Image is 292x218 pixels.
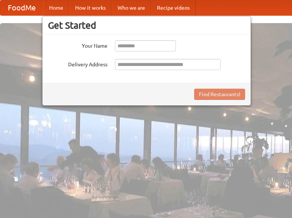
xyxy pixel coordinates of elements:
[194,89,245,100] button: Find Restaurants!
[48,20,245,31] h3: Get Started
[43,0,69,15] a: Home
[48,40,108,50] label: Your Name
[48,59,108,68] label: Delivery Address
[0,0,43,15] a: FoodMe
[151,0,196,15] a: Recipe videos
[69,0,112,15] a: How it works
[112,0,151,15] a: Who we are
